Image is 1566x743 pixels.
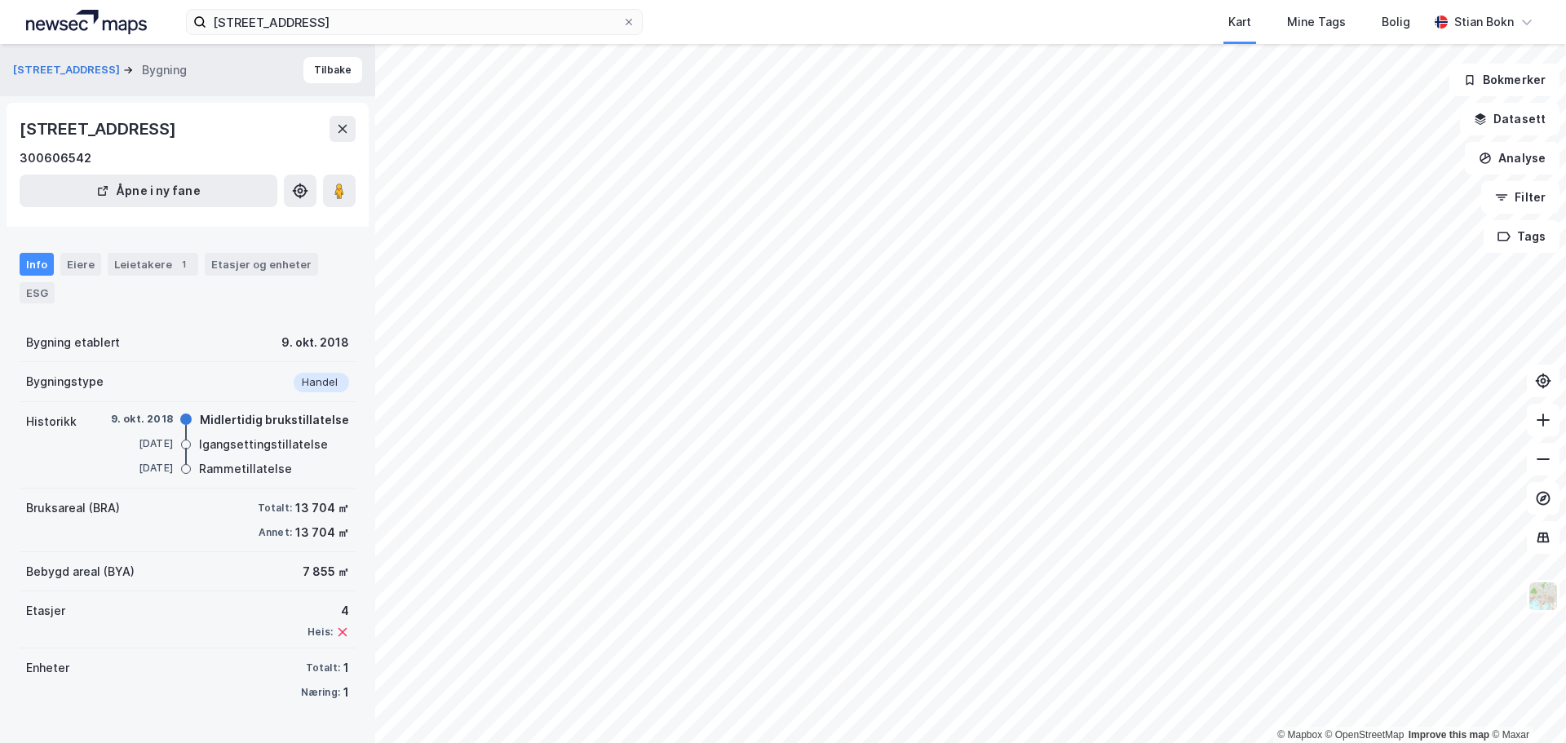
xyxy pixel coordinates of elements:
div: Bolig [1382,12,1410,32]
div: 4 [307,601,349,621]
button: Tilbake [303,57,362,83]
div: 9. okt. 2018 [281,333,349,352]
div: 13 704 ㎡ [295,523,349,542]
div: Totalt: [306,661,340,674]
a: OpenStreetMap [1325,729,1405,741]
iframe: Chat Widget [1484,665,1566,743]
div: Info [20,253,54,276]
div: Kart [1228,12,1251,32]
div: Bygningstype [26,372,104,391]
div: Mine Tags [1287,12,1346,32]
button: Åpne i ny fane [20,175,277,207]
button: [STREET_ADDRESS] [13,62,123,78]
div: 13 704 ㎡ [295,498,349,518]
input: Søk på adresse, matrikkel, gårdeiere, leietakere eller personer [206,10,622,34]
div: 1 [343,683,349,702]
div: Midlertidig brukstillatelse [200,410,349,430]
div: Igangsettingstillatelse [199,435,328,454]
div: 1 [175,256,192,272]
a: Mapbox [1277,729,1322,741]
div: Bruksareal (BRA) [26,498,120,518]
div: 300606542 [20,148,91,168]
div: Leietakere [108,253,198,276]
div: Næring: [301,686,340,699]
div: ESG [20,282,55,303]
div: Stian Bokn [1454,12,1514,32]
div: 1 [343,658,349,678]
div: Enheter [26,658,69,678]
div: Historikk [26,412,77,431]
div: Eiere [60,253,101,276]
div: Bygning [142,60,187,80]
div: Totalt: [258,502,292,515]
button: Analyse [1465,142,1559,175]
div: Kontrollprogram for chat [1484,665,1566,743]
button: Datasett [1460,103,1559,135]
div: 9. okt. 2018 [108,412,173,427]
button: Filter [1481,181,1559,214]
div: [DATE] [108,436,173,451]
div: Etasjer [26,601,65,621]
div: Bygning etablert [26,333,120,352]
img: Z [1528,581,1559,612]
div: Rammetillatelse [199,459,292,479]
div: 7 855 ㎡ [303,562,349,582]
div: Heis: [307,626,333,639]
div: Etasjer og enheter [211,257,312,272]
div: Annet: [259,526,292,539]
button: Tags [1484,220,1559,253]
div: Bebygd areal (BYA) [26,562,135,582]
div: [DATE] [108,461,173,475]
a: Improve this map [1409,729,1489,741]
button: Bokmerker [1449,64,1559,96]
img: logo.a4113a55bc3d86da70a041830d287a7e.svg [26,10,147,34]
div: [STREET_ADDRESS] [20,116,179,142]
